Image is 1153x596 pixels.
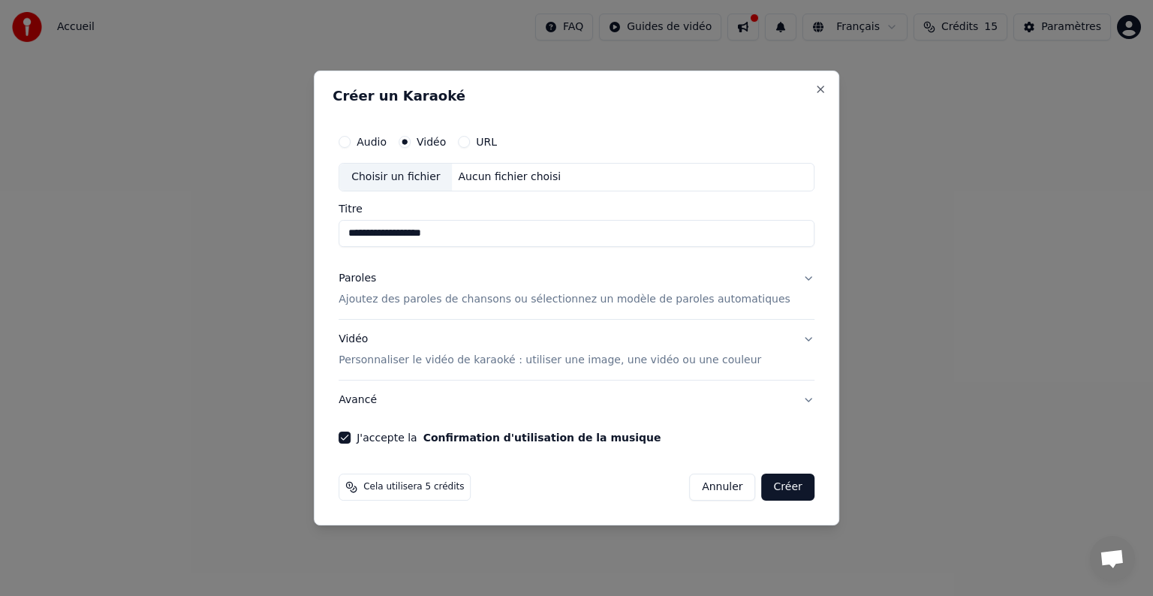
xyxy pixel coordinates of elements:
[333,89,820,103] h2: Créer un Karaoké
[339,332,761,368] div: Vidéo
[417,137,446,147] label: Vidéo
[453,170,567,185] div: Aucun fichier choisi
[423,432,661,443] button: J'accepte la
[339,203,814,214] label: Titre
[762,474,814,501] button: Créer
[357,137,387,147] label: Audio
[339,320,814,380] button: VidéoPersonnaliser le vidéo de karaoké : utiliser une image, une vidéo ou une couleur
[339,353,761,368] p: Personnaliser le vidéo de karaoké : utiliser une image, une vidéo ou une couleur
[339,259,814,319] button: ParolesAjoutez des paroles de chansons ou sélectionnez un modèle de paroles automatiques
[476,137,497,147] label: URL
[689,474,755,501] button: Annuler
[357,432,661,443] label: J'accepte la
[339,292,790,307] p: Ajoutez des paroles de chansons ou sélectionnez un modèle de paroles automatiques
[339,164,452,191] div: Choisir un fichier
[339,271,376,286] div: Paroles
[339,381,814,420] button: Avancé
[363,481,464,493] span: Cela utilisera 5 crédits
